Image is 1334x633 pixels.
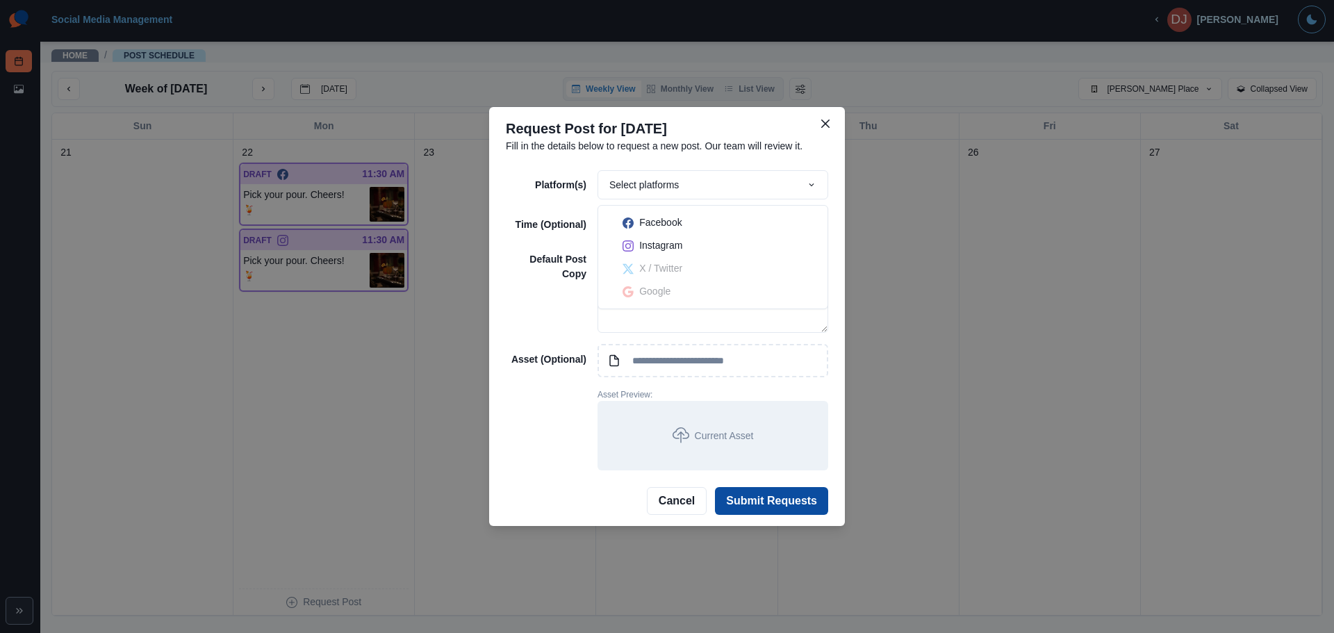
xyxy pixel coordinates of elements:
[506,217,586,232] p: Time (Optional)
[647,487,707,515] button: Cancel
[695,429,754,443] p: Current Asset
[598,388,828,401] p: Asset Preview:
[506,252,586,281] p: Default Post Copy
[506,178,586,192] p: Platform(s)
[639,238,682,253] p: Instagram
[506,139,828,154] p: Fill in the details below to request a new post. Our team will review it.
[715,487,828,515] button: Submit Requests
[639,261,682,276] p: X / Twitter
[639,284,670,299] p: Google
[506,118,828,139] p: Request Post for [DATE]
[814,113,837,135] button: Close
[639,215,682,230] p: Facebook
[506,352,586,367] p: Asset (Optional)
